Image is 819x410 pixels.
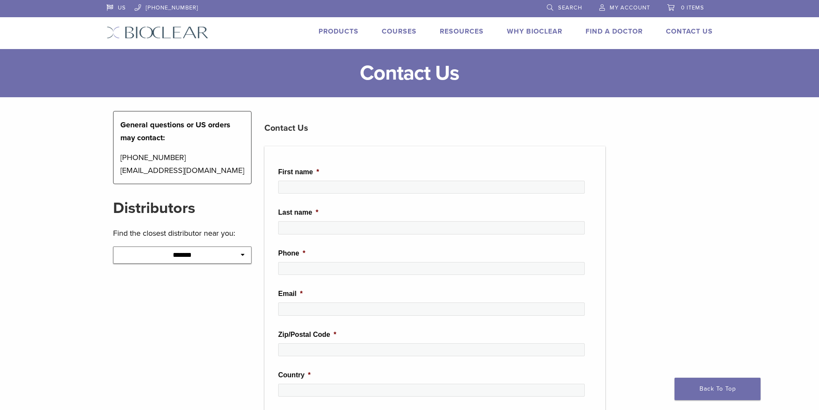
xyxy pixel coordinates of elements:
[278,330,336,339] label: Zip/Postal Code
[681,4,704,11] span: 0 items
[278,168,319,177] label: First name
[666,27,713,36] a: Contact Us
[586,27,643,36] a: Find A Doctor
[278,371,311,380] label: Country
[264,118,605,139] h3: Contact Us
[382,27,417,36] a: Courses
[278,249,305,258] label: Phone
[107,26,209,39] img: Bioclear
[610,4,650,11] span: My Account
[440,27,484,36] a: Resources
[558,4,582,11] span: Search
[278,208,318,217] label: Last name
[278,290,303,299] label: Email
[675,378,761,400] a: Back To Top
[319,27,359,36] a: Products
[120,120,230,142] strong: General questions or US orders may contact:
[507,27,562,36] a: Why Bioclear
[120,151,245,177] p: [PHONE_NUMBER] [EMAIL_ADDRESS][DOMAIN_NAME]
[113,198,252,219] h2: Distributors
[113,227,252,240] p: Find the closest distributor near you:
